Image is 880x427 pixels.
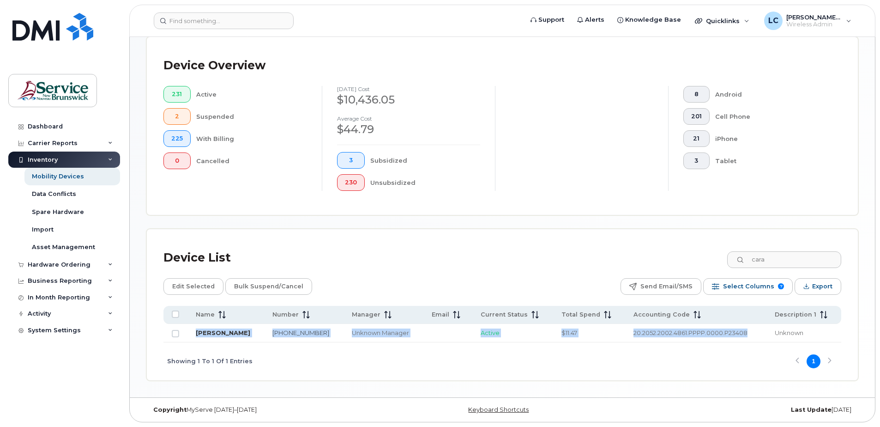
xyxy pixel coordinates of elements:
div: [DATE] [621,406,858,414]
input: Find something... [154,12,294,29]
span: $11.47 [561,329,577,336]
span: Current Status [481,311,528,319]
span: 20.2052.2002.4861.PPPP.0000.P23408 [633,329,747,336]
span: 2 [171,113,183,120]
a: Knowledge Base [611,11,687,29]
div: iPhone [715,130,827,147]
strong: Last Update [791,406,832,413]
h4: [DATE] cost [337,86,480,92]
h4: Average cost [337,116,480,122]
button: Bulk Suspend/Cancel [225,278,312,295]
div: Unknown Manager [352,329,415,337]
span: Knowledge Base [625,15,681,24]
span: Showing 1 To 1 Of 1 Entries [167,354,253,368]
div: $44.79 [337,122,480,137]
span: Accounting Code [633,311,690,319]
span: 201 [691,113,702,120]
button: Page 1 [807,354,820,368]
button: 3 [683,152,710,169]
button: Export [795,278,841,295]
button: 0 [163,152,191,169]
div: Device List [163,246,231,270]
button: 2 [163,108,191,125]
a: Support [524,11,571,29]
button: 225 [163,130,191,147]
span: Manager [352,311,380,319]
span: Wireless Admin [786,21,842,28]
button: 3 [337,152,365,169]
button: Select Columns 7 [703,278,793,295]
span: Bulk Suspend/Cancel [234,280,303,293]
span: 8 [691,91,702,98]
span: Send Email/SMS [640,280,693,293]
a: Alerts [571,11,611,29]
span: 3 [691,157,702,165]
button: 231 [163,86,191,103]
span: Alerts [585,15,604,24]
span: 7 [778,283,784,289]
span: Quicklinks [706,17,740,24]
div: Quicklinks [688,12,756,30]
span: Support [538,15,564,24]
button: 201 [683,108,710,125]
div: Tablet [715,152,827,169]
span: 225 [171,135,183,142]
span: [PERSON_NAME] (EECD/EDPE) [786,13,842,21]
span: 231 [171,91,183,98]
div: Active [196,86,307,103]
button: Edit Selected [163,278,223,295]
span: 3 [345,157,357,164]
span: 21 [691,135,702,142]
span: Unknown [775,329,803,336]
input: Search Device List ... [727,251,841,268]
div: MyServe [DATE]–[DATE] [146,406,384,414]
div: Device Overview [163,54,265,78]
a: [PERSON_NAME] [196,329,250,336]
span: Name [196,311,215,319]
a: Keyboard Shortcuts [468,406,529,413]
span: Description 1 [775,311,816,319]
button: 230 [337,174,365,191]
div: Suspended [196,108,307,125]
span: Edit Selected [172,280,215,293]
div: Unsubsidized [370,174,481,191]
div: Android [715,86,827,103]
a: [PHONE_NUMBER] [272,329,329,336]
strong: Copyright [153,406,187,413]
div: With Billing [196,130,307,147]
span: 230 [345,179,357,186]
span: Export [812,280,832,293]
div: Subsidized [370,152,481,169]
span: 0 [171,157,183,165]
button: Send Email/SMS [621,278,701,295]
button: 8 [683,86,710,103]
div: Cell Phone [715,108,827,125]
div: Lenentine, Carrie (EECD/EDPE) [758,12,858,30]
span: Active [481,329,500,336]
span: Email [432,311,449,319]
span: LC [768,15,778,26]
div: Cancelled [196,152,307,169]
div: $10,436.05 [337,92,480,108]
span: Total Spend [561,311,600,319]
button: 21 [683,130,710,147]
span: Number [272,311,299,319]
span: Select Columns [723,280,774,293]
